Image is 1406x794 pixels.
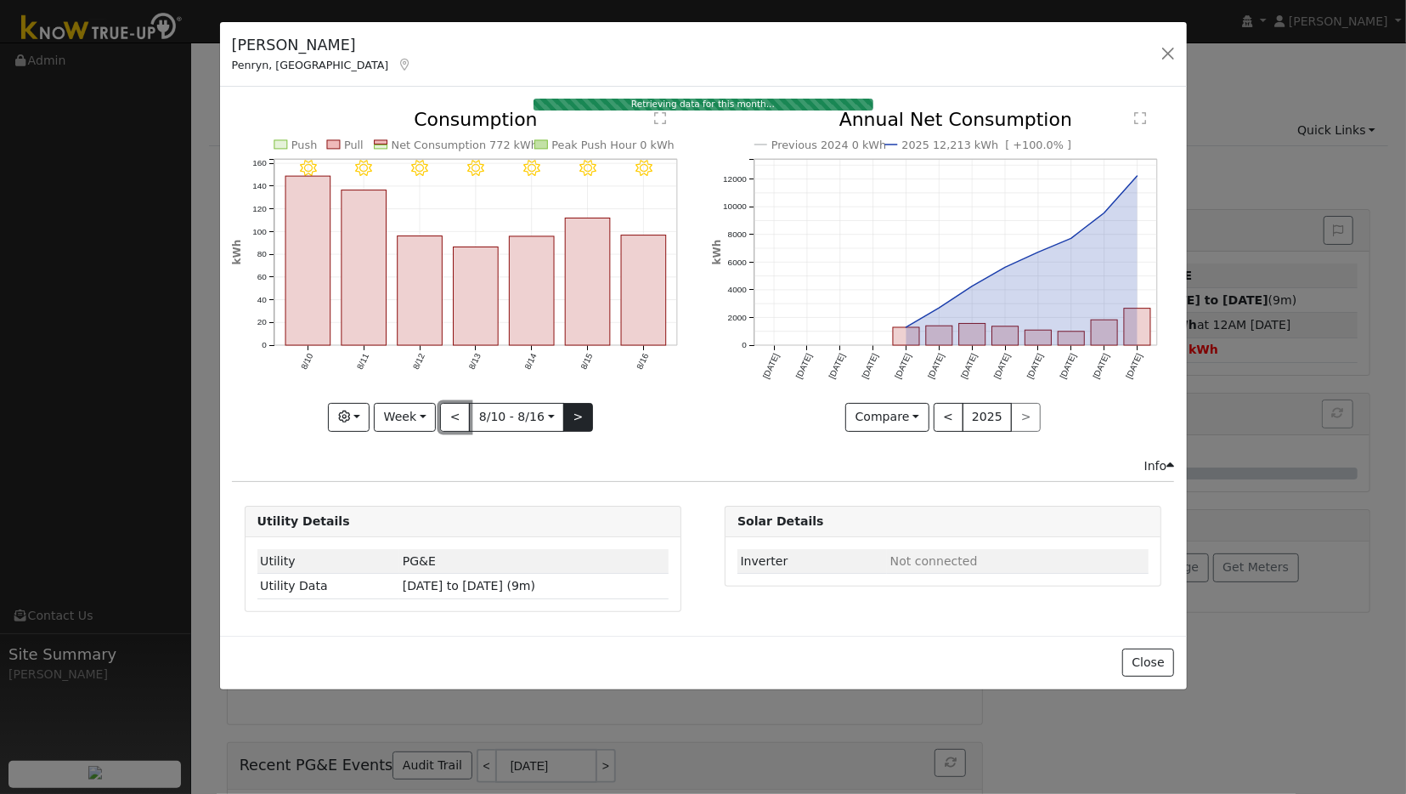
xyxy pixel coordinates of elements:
button: Week [374,403,436,432]
text: 0 [262,341,267,350]
rect: onclick="" [893,328,919,346]
span: [DATE] to [DATE] (9m) [403,579,535,593]
text:  [1134,111,1146,125]
text: 8/11 [355,352,370,371]
i: 8/16 - Clear [635,161,652,178]
text: Net Consumption 772 kWh [391,139,537,151]
td: Utility [257,549,400,574]
td: Utility Data [257,574,400,598]
text: 2025 12,213 kWh [ +100.0% ] [902,139,1072,151]
text: Pull [344,139,364,151]
text: 8/13 [467,352,483,371]
text: 2000 [728,313,748,322]
circle: onclick="" [1068,235,1075,242]
rect: onclick="" [1059,332,1085,345]
text: 4000 [728,286,748,295]
span: ID: 17218930, authorized: 08/25/25 [403,554,436,568]
text: Peak Push Hour 0 kWh [551,139,675,151]
text: Annual Net Consumption [839,109,1072,130]
rect: onclick="" [992,326,1019,345]
i: 8/10 - Clear [299,161,316,178]
text: 100 [252,227,267,236]
i: 8/15 - Clear [579,161,596,178]
span: Penryn, [GEOGRAPHIC_DATA] [232,59,389,71]
text: 140 [252,182,267,191]
text: 8000 [728,230,748,240]
rect: onclick="" [1025,331,1052,346]
text: [DATE] [1092,352,1111,380]
text: [DATE] [1059,352,1078,380]
circle: onclick="" [1035,249,1042,256]
rect: onclick="" [285,177,330,346]
text: 120 [252,204,267,213]
text: [DATE] [894,352,913,380]
i: 8/11 - Clear [355,161,372,178]
text: [DATE] [926,352,946,380]
h5: [PERSON_NAME] [232,34,412,56]
button: 2025 [963,403,1013,432]
text: [DATE] [794,352,814,380]
text: 8/16 [635,352,650,371]
rect: onclick="" [398,236,443,346]
text: 12000 [723,174,747,184]
text: [DATE] [861,352,880,380]
text: Push [291,139,317,151]
button: 8/10 - 8/16 [469,403,564,432]
text: 10000 [723,202,747,212]
rect: onclick="" [342,190,387,346]
button: < [934,403,963,432]
text: 60 [257,273,267,282]
button: Compare [845,403,929,432]
rect: onclick="" [1125,309,1151,345]
text: kWh [711,240,723,265]
div: Retrieving data for this month... [534,99,873,111]
text: 8/15 [579,352,594,371]
rect: onclick="" [565,218,610,346]
text: [DATE] [1125,352,1144,380]
i: 8/14 - Clear [523,161,540,178]
text: [DATE] [827,352,847,380]
text: 8/14 [522,352,538,371]
text: 20 [257,318,267,327]
text: 80 [257,250,267,259]
text: Consumption [414,109,538,130]
circle: onclick="" [1134,173,1141,180]
text: [DATE] [959,352,979,380]
circle: onclick="" [969,283,976,290]
text:  [654,111,666,125]
circle: onclick="" [1002,264,1009,271]
i: 8/12 - Clear [411,161,428,178]
button: < [440,403,470,432]
text: 160 [252,159,267,168]
text: kWh [231,240,243,265]
text: 40 [257,295,267,304]
circle: onclick="" [1101,210,1108,217]
button: > [563,403,593,432]
text: 8/12 [411,352,426,371]
td: Inverter [737,549,887,574]
circle: onclick="" [936,305,943,312]
rect: onclick="" [453,247,498,346]
text: 8/10 [299,352,314,371]
rect: onclick="" [959,324,985,346]
text: 6000 [728,258,748,267]
rect: onclick="" [509,237,554,346]
button: Close [1122,649,1174,678]
rect: onclick="" [926,326,952,346]
div: Info [1144,457,1175,475]
text: Previous 2024 0 kWh [771,139,887,151]
text: 0 [742,341,747,350]
a: Map [397,58,412,71]
rect: onclick="" [621,235,666,346]
text: [DATE] [761,352,781,380]
text: [DATE] [1025,352,1045,380]
text: [DATE] [992,352,1012,380]
rect: onclick="" [1092,320,1118,346]
i: 8/13 - Clear [467,161,484,178]
span: ID: null, authorized: None [890,554,978,568]
circle: onclick="" [903,325,910,332]
strong: Utility Details [257,514,350,528]
strong: Solar Details [737,514,823,528]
